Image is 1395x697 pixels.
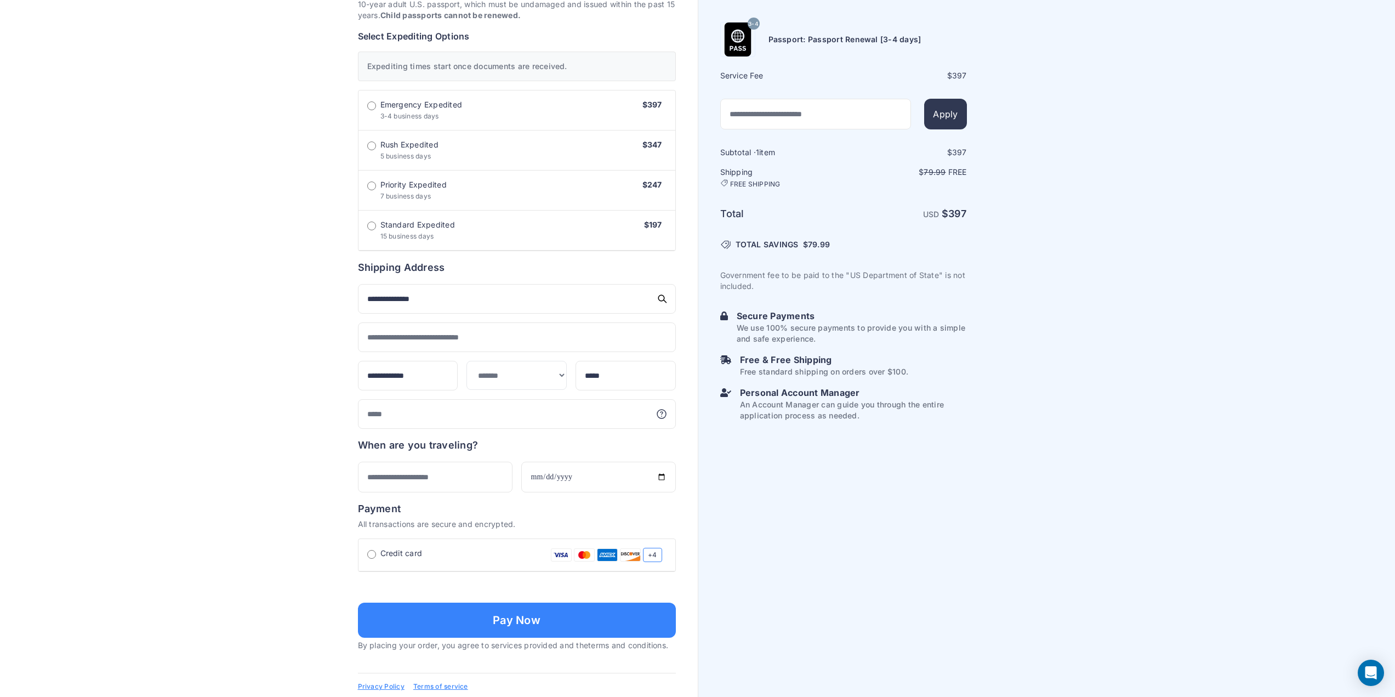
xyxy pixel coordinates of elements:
span: 79.99 [924,167,946,177]
strong: Child passports cannot be renewed. [380,10,521,20]
a: terms and conditions [588,641,666,650]
p: We use 100% secure payments to provide you with a simple and safe experience. [737,322,967,344]
h6: Service Fee [720,70,842,81]
span: 397 [948,208,967,219]
p: All transactions are secure and encrypted. [358,519,676,530]
button: Apply [924,99,966,129]
span: $ [803,239,830,250]
span: Emergency Expedited [380,99,463,110]
p: Free standard shipping on orders over $100. [740,366,908,377]
p: An Account Manager can guide you through the entire application process as needed. [740,399,967,421]
span: 1 [756,148,759,157]
img: Mastercard [574,548,595,562]
span: FREE SHIPPING [730,180,781,189]
img: Visa Card [551,548,572,562]
h6: Shipping [720,167,842,189]
span: $247 [642,180,662,189]
h6: Secure Payments [737,309,967,322]
span: Priority Expedited [380,179,447,190]
img: Amex [597,548,618,562]
a: Terms of service [413,682,468,691]
span: 397 [952,148,967,157]
span: 79.99 [808,240,830,249]
p: Government fee to be paid to the "US Department of State" is not included. [720,270,967,292]
img: Product Name [721,22,755,56]
span: USD [923,209,940,219]
h6: Select Expediting Options [358,30,676,43]
div: Expediting times start once documents are received. [358,52,676,81]
p: By placing your order, you agree to services provided and the . [358,640,676,651]
span: 7 business days [380,192,431,200]
div: $ [845,70,967,81]
span: Free [948,167,967,177]
h6: Free & Free Shipping [740,353,908,366]
svg: More information [656,409,667,420]
strong: $ [942,208,967,219]
span: Credit card [380,548,423,559]
h6: Total [720,206,842,222]
span: $197 [644,220,662,229]
button: Pay Now [358,603,676,638]
span: 5 business days [380,152,431,160]
h6: Subtotal · item [720,147,842,158]
span: $347 [642,140,662,149]
span: TOTAL SAVINGS [736,239,799,250]
span: Rush Expedited [380,139,439,150]
span: +4 [643,548,662,562]
div: Open Intercom Messenger [1358,660,1384,686]
span: Standard Expedited [380,219,455,230]
span: 3-4 business days [380,112,439,120]
span: 15 business days [380,232,434,240]
span: 3-4 [748,16,759,31]
a: Privacy Policy [358,682,405,691]
h6: Personal Account Manager [740,386,967,399]
span: 397 [952,71,967,80]
h6: Payment [358,501,676,517]
h6: Passport: Passport Renewal [3-4 days] [768,34,921,45]
h6: When are you traveling? [358,438,479,453]
p: $ [845,167,967,178]
img: Discover [620,548,641,562]
span: $397 [642,100,662,109]
div: $ [845,147,967,158]
h6: Shipping Address [358,260,676,275]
